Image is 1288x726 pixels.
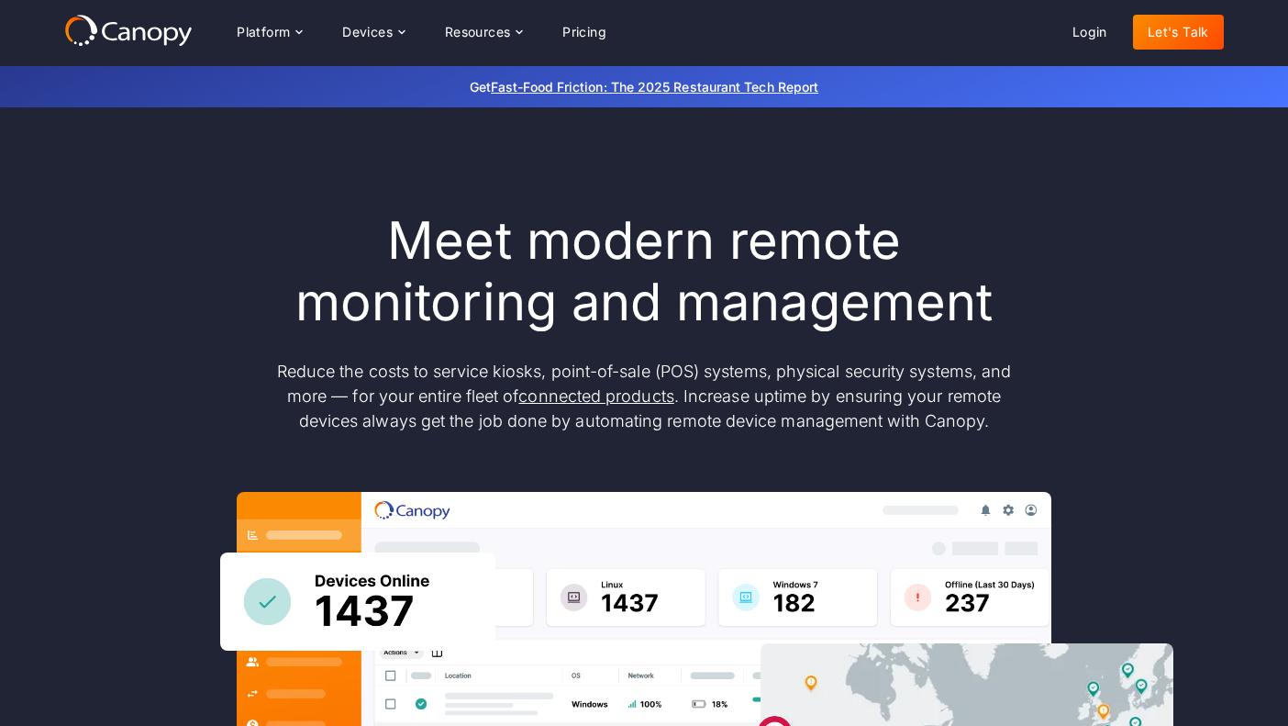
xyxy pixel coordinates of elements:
div: Platform [237,26,290,39]
div: Platform [222,14,316,50]
a: Fast-Food Friction: The 2025 Restaurant Tech Report [491,79,818,95]
h1: Meet modern remote monitoring and management [259,210,1029,333]
div: Devices [328,14,419,50]
a: Pricing [548,15,621,50]
a: connected products [518,386,673,406]
p: Reduce the costs to service kiosks, point-of-sale (POS) systems, physical security systems, and m... [259,359,1029,433]
div: Resources [445,26,511,39]
img: Canopy sees how many devices are online [220,553,495,651]
p: Get [194,77,1094,96]
div: Devices [342,26,393,39]
a: Let's Talk [1133,15,1224,50]
div: Resources [430,14,537,50]
a: Login [1058,15,1122,50]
